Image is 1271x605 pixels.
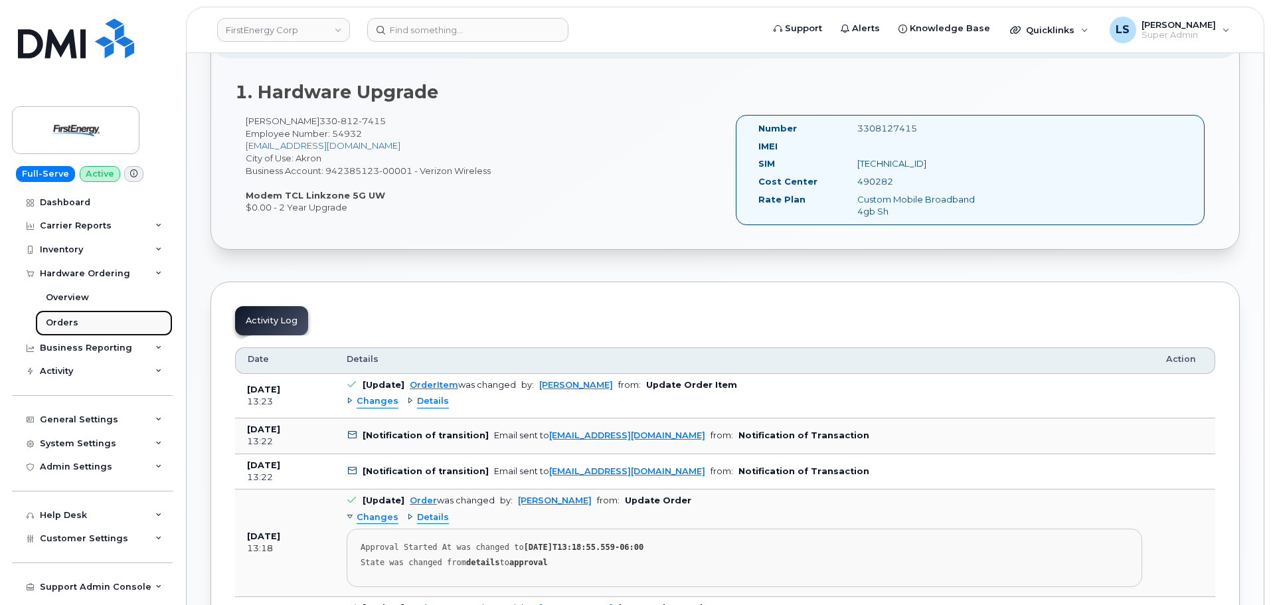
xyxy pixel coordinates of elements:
b: [Notification of transition] [363,466,489,476]
a: [EMAIL_ADDRESS][DOMAIN_NAME] [549,430,705,440]
span: Date [248,353,269,365]
span: by: [500,495,513,505]
div: Email sent to [494,430,705,440]
div: 3308127415 [847,122,986,135]
div: was changed [410,495,495,505]
div: Approval Started At was changed to [361,543,1128,553]
a: [EMAIL_ADDRESS][DOMAIN_NAME] [246,140,400,151]
strong: approval [509,558,548,567]
span: 7415 [359,116,386,126]
span: by: [521,380,534,390]
a: [PERSON_NAME] [539,380,613,390]
span: LS [1116,22,1130,38]
span: from: [711,466,733,476]
span: from: [618,380,641,390]
a: [EMAIL_ADDRESS][DOMAIN_NAME] [549,466,705,476]
span: Details [417,511,449,524]
b: [Update] [363,380,404,390]
label: Rate Plan [758,193,805,206]
a: Knowledge Base [889,15,999,42]
div: [TECHNICAL_ID] [847,157,986,170]
span: Quicklinks [1026,25,1074,35]
span: from: [711,430,733,440]
b: [Notification of transition] [363,430,489,440]
div: Quicklinks [1001,17,1098,43]
span: Knowledge Base [910,22,990,35]
div: Luke Schroeder [1100,17,1239,43]
a: Support [764,15,831,42]
span: 812 [337,116,359,126]
label: IMEI [758,140,778,153]
span: 330 [319,116,386,126]
span: Employee Number: 54932 [246,128,362,139]
div: 13:22 [247,472,323,483]
b: Update Order [625,495,691,505]
a: FirstEnergy Corp [217,18,350,42]
a: Alerts [831,15,889,42]
b: Update Order Item [646,380,737,390]
span: Details [417,395,449,408]
strong: 1. Hardware Upgrade [235,81,438,103]
a: [PERSON_NAME] [518,495,592,505]
input: Find something... [367,18,568,42]
b: Notification of Transaction [738,466,869,476]
strong: [DATE]T13:18:55.559-06:00 [524,543,644,552]
span: Changes [357,511,398,524]
div: Email sent to [494,466,705,476]
span: Support [785,22,822,35]
span: Details [347,353,379,365]
div: was changed [410,380,516,390]
div: State was changed from to [361,558,1128,568]
div: Custom Mobile Broadband 4gb Sh [847,193,986,218]
label: Cost Center [758,175,817,188]
a: OrderItem [410,380,458,390]
b: Notification of Transaction [738,430,869,440]
span: from: [597,495,620,505]
label: Number [758,122,797,135]
div: [PERSON_NAME] City of Use: Akron Business Account: 942385123-00001 - Verizon Wireless $0.00 - 2 Y... [235,115,725,214]
label: SIM [758,157,775,170]
a: Order [410,495,437,505]
div: 13:18 [247,543,323,555]
b: [Update] [363,495,404,505]
b: [DATE] [247,531,280,541]
strong: details [466,558,500,567]
span: Alerts [852,22,880,35]
b: [DATE] [247,385,280,394]
span: [PERSON_NAME] [1142,19,1216,30]
span: Super Admin [1142,30,1216,41]
iframe: Messenger Launcher [1213,547,1261,595]
strong: Modem TCL Linkzone 5G UW [246,190,385,201]
b: [DATE] [247,424,280,434]
th: Action [1154,347,1215,374]
div: 13:22 [247,436,323,448]
b: [DATE] [247,460,280,470]
div: 490282 [847,175,986,188]
div: 13:23 [247,396,323,408]
span: Changes [357,395,398,408]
